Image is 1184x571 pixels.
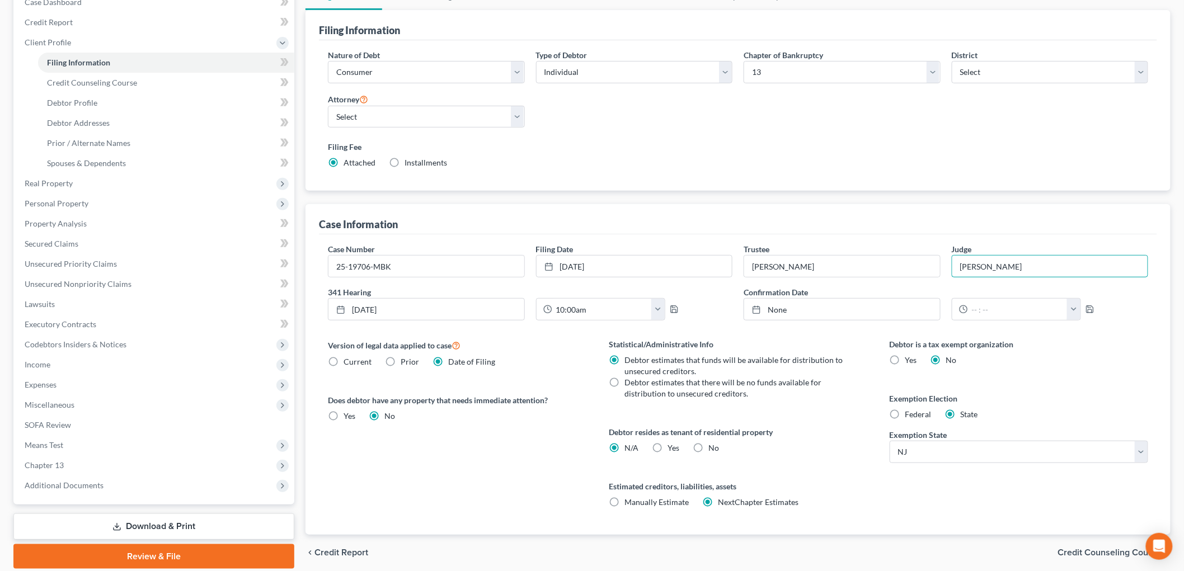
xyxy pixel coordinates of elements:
span: Chapter 13 [25,460,64,470]
span: Credit Report [314,548,368,557]
label: Type of Debtor [536,49,588,61]
span: Miscellaneous [25,400,74,409]
label: Statistical/Administrative Info [609,338,867,350]
label: Does debtor have any property that needs immediate attention? [328,394,586,406]
span: Manually Estimate [624,497,689,507]
span: Personal Property [25,199,88,208]
label: District [952,49,978,61]
label: 341 Hearing [322,286,738,298]
label: Debtor resides as tenant of residential property [609,426,867,438]
label: Filing Date [536,243,574,255]
i: chevron_left [306,548,314,557]
label: Estimated creditors, liabilities, assets [609,480,867,492]
a: Unsecured Priority Claims [16,254,294,274]
a: Executory Contracts [16,314,294,334]
button: chevron_left Credit Report [306,548,368,557]
span: Debtor Addresses [47,118,110,128]
span: Income [25,360,50,369]
input: -- [744,256,940,277]
div: Open Intercom Messenger [1146,533,1173,560]
a: Download & Print [13,513,294,540]
a: Debtor Addresses [38,113,294,133]
span: Installments [405,158,447,167]
label: Debtor is a tax exempt organization [890,338,1148,350]
label: Version of legal data applied to case [328,338,586,352]
input: -- : -- [552,299,652,320]
span: Real Property [25,178,73,188]
a: Secured Claims [16,234,294,254]
span: Attached [344,158,375,167]
span: Debtor Profile [47,98,97,107]
a: None [744,299,940,320]
span: NextChapter Estimates [718,497,798,507]
span: Unsecured Priority Claims [25,259,117,268]
span: Client Profile [25,37,71,47]
a: SOFA Review [16,415,294,435]
label: Case Number [328,243,375,255]
label: Confirmation Date [738,286,1154,298]
span: No [708,443,719,452]
label: Filing Fee [328,141,1148,153]
span: Date of Filing [448,357,495,366]
a: Credit Counseling Course [38,73,294,93]
span: N/A [624,443,638,452]
a: Review & File [13,544,294,569]
a: Debtor Profile [38,93,294,113]
label: Attorney [328,92,368,106]
span: Debtor estimates that there will be no funds available for distribution to unsecured creditors. [624,377,821,398]
input: -- [952,256,1148,277]
a: Filing Information [38,53,294,73]
span: No [384,411,395,421]
a: Unsecured Nonpriority Claims [16,274,294,294]
span: Filing Information [47,58,110,67]
span: Expenses [25,380,57,389]
label: Trustee [744,243,769,255]
span: Federal [905,409,932,419]
div: Case Information [319,218,398,231]
span: Yes [905,355,917,365]
button: Credit Counseling Course chevron_right [1058,548,1171,557]
span: Means Test [25,440,63,450]
span: Prior / Alternate Names [47,138,130,148]
span: Credit Counseling Course [47,78,137,87]
label: Nature of Debt [328,49,380,61]
span: Unsecured Nonpriority Claims [25,279,131,289]
a: Lawsuits [16,294,294,314]
span: Yes [668,443,679,452]
div: Filing Information [319,23,400,37]
label: Judge [952,243,972,255]
label: Chapter of Bankruptcy [744,49,823,61]
span: Debtor estimates that funds will be available for distribution to unsecured creditors. [624,355,843,376]
span: Yes [344,411,355,421]
input: -- : -- [968,299,1068,320]
span: No [946,355,957,365]
span: Credit Counseling Course [1058,548,1162,557]
span: Credit Report [25,17,73,27]
span: Property Analysis [25,219,87,228]
span: SOFA Review [25,420,71,430]
a: Spouses & Dependents [38,153,294,173]
span: Prior [401,357,419,366]
input: Enter case number... [328,256,524,277]
span: Codebtors Insiders & Notices [25,339,126,349]
span: Executory Contracts [25,319,96,329]
a: [DATE] [537,256,732,277]
span: Current [344,357,372,366]
a: [DATE] [328,299,524,320]
a: Property Analysis [16,214,294,234]
label: Exemption State [890,429,947,441]
span: State [961,409,978,419]
span: Lawsuits [25,299,55,309]
span: Spouses & Dependents [47,158,126,168]
a: Prior / Alternate Names [38,133,294,153]
label: Exemption Election [890,393,1148,404]
a: Credit Report [16,12,294,32]
span: Additional Documents [25,480,104,490]
span: Secured Claims [25,239,78,248]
